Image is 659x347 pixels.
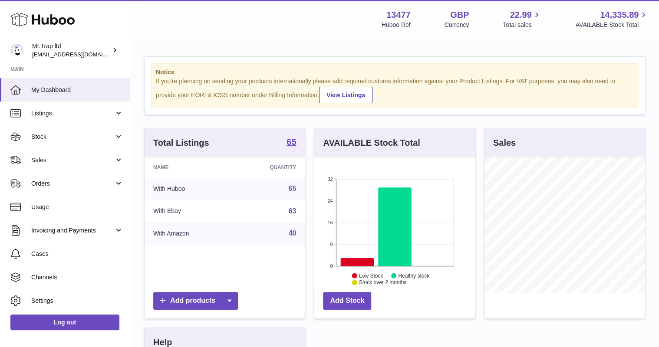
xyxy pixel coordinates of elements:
[328,198,333,203] text: 24
[31,226,114,235] span: Invoicing and Payments
[287,137,296,148] a: 65
[10,44,23,57] img: office@grabacz.eu
[319,87,372,103] a: View Listings
[31,297,123,305] span: Settings
[503,21,541,29] span: Total sales
[289,207,297,215] a: 63
[31,250,123,258] span: Cases
[330,263,333,268] text: 0
[575,21,649,29] span: AVAILABLE Stock Total
[156,77,633,103] div: If you're planning on sending your products internationally please add required customs informati...
[330,242,333,247] text: 8
[31,86,123,94] span: My Dashboard
[386,9,411,21] strong: 13477
[575,9,649,29] a: 14,335.89 AVAILABLE Stock Total
[31,273,123,282] span: Channels
[156,68,633,76] strong: Notice
[359,272,383,278] text: Low Stock
[31,156,114,164] span: Sales
[287,137,296,146] strong: 65
[289,229,297,237] a: 40
[145,177,232,200] td: With Huboo
[445,21,469,29] div: Currency
[503,9,541,29] a: 22.99 Total sales
[153,292,238,310] a: Add products
[382,21,411,29] div: Huboo Ref
[600,9,639,21] span: 14,335.89
[31,109,114,118] span: Listings
[328,177,333,182] text: 32
[289,185,297,192] a: 65
[32,42,110,59] div: Mr.Trap ltd
[145,200,232,223] td: With Ebay
[323,292,371,310] a: Add Stock
[31,133,114,141] span: Stock
[145,157,232,177] th: Name
[10,314,119,330] a: Log out
[398,272,430,278] text: Healthy stock
[32,51,128,58] span: [EMAIL_ADDRESS][DOMAIN_NAME]
[450,9,469,21] strong: GBP
[493,137,516,149] h3: Sales
[145,222,232,245] td: With Amazon
[31,180,114,188] span: Orders
[323,137,420,149] h3: AVAILABLE Stock Total
[153,137,209,149] h3: Total Listings
[328,220,333,225] text: 16
[359,279,406,285] text: Stock over 2 months
[510,9,531,21] span: 22.99
[232,157,305,177] th: Quantity
[31,203,123,211] span: Usage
